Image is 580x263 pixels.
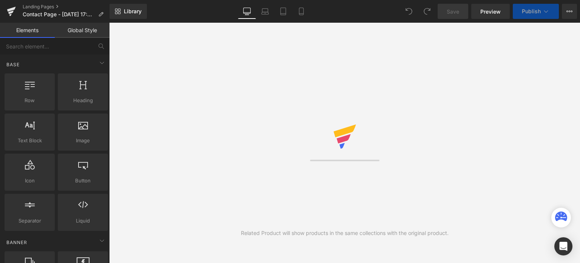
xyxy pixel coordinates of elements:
span: Heading [60,96,106,104]
button: Publish [513,4,559,19]
span: Contact Page - [DATE] 17:28:02 [23,11,95,17]
a: Global Style [55,23,110,38]
span: Banner [6,239,28,246]
a: Preview [471,4,510,19]
span: Publish [522,8,541,14]
span: Liquid [60,217,106,225]
span: Image [60,137,106,145]
span: Save [447,8,459,16]
a: Tablet [274,4,292,19]
button: Undo [401,4,416,19]
div: Open Intercom Messenger [554,237,572,255]
a: Laptop [256,4,274,19]
a: Landing Pages [23,4,110,10]
button: Redo [420,4,435,19]
a: New Library [110,4,147,19]
span: Text Block [7,137,52,145]
span: Row [7,96,52,104]
span: Base [6,61,20,68]
div: Related Product will show products in the same collections with the original product. [241,229,449,237]
button: More [562,4,577,19]
span: Preview [480,8,501,16]
span: Separator [7,217,52,225]
span: Library [124,8,142,15]
a: Desktop [238,4,256,19]
span: Icon [7,177,52,185]
a: Mobile [292,4,310,19]
span: Button [60,177,106,185]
